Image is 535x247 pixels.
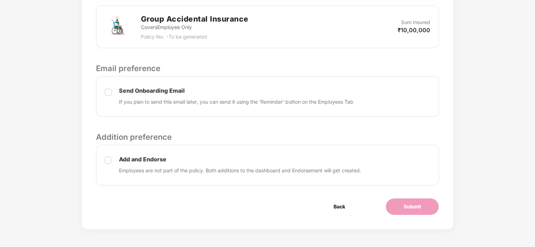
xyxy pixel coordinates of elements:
p: ₹10,00,000 [398,26,430,34]
p: Policy No. - To be generated [141,33,249,41]
p: Email preference [96,62,439,74]
img: svg+xml;base64,PHN2ZyB4bWxucz0iaHR0cDovL3d3dy53My5vcmcvMjAwMC9zdmciIHdpZHRoPSI3MiIgaGVpZ2h0PSI3Mi... [105,14,130,40]
button: Back [316,198,363,215]
span: Back [334,203,345,211]
p: Employees are not part of the policy. Both additions to the dashboard and Endorsement will get cr... [119,167,361,174]
p: Covers Employee Only [141,23,249,31]
p: If you plan to send this email later, you can send it using the ‘Reminder’ button on the Employee... [119,98,353,106]
p: Add and Endorse [119,156,361,163]
p: Send Onboarding Email [119,87,353,94]
p: Addition preference [96,131,439,143]
p: Sum Insured [401,18,430,26]
button: Submit [386,198,439,215]
h2: Group Accidental Insurance [141,13,249,25]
